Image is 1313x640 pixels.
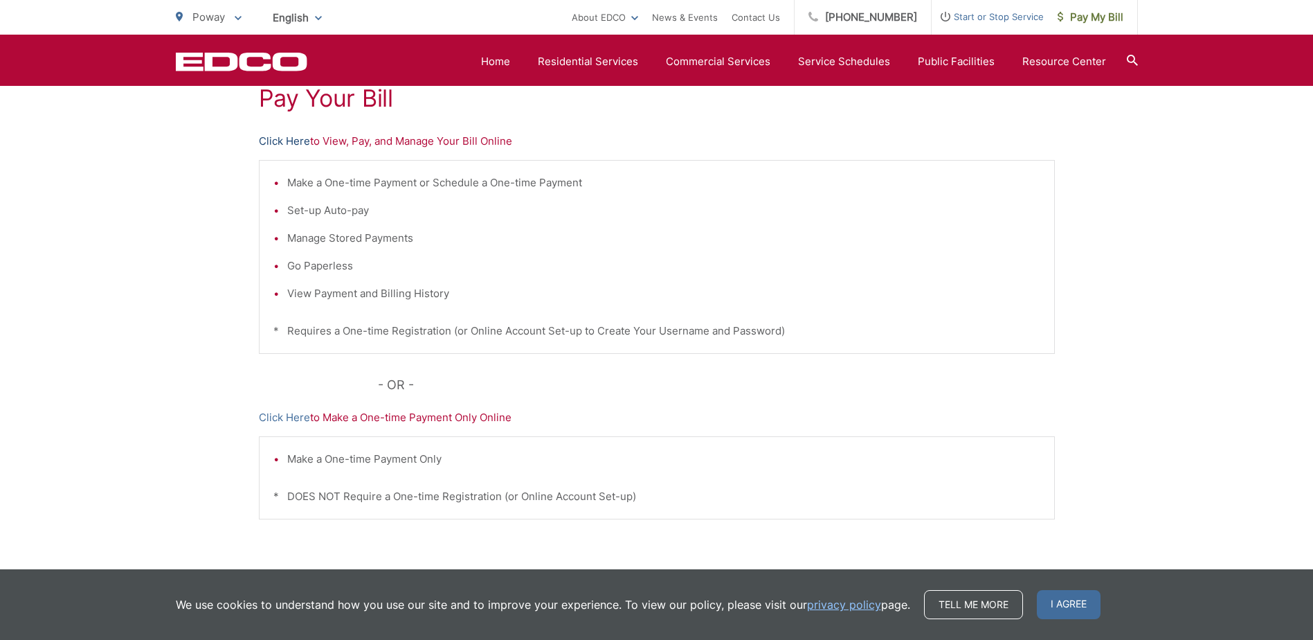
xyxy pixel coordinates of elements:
[287,258,1040,274] li: Go Paperless
[538,53,638,70] a: Residential Services
[259,409,1055,426] p: to Make a One-time Payment Only Online
[259,133,310,150] a: Click Here
[259,85,1055,112] h1: Pay Your Bill
[259,409,310,426] a: Click Here
[287,175,1040,191] li: Make a One-time Payment or Schedule a One-time Payment
[1058,9,1123,26] span: Pay My Bill
[378,375,1055,395] p: - OR -
[1022,53,1106,70] a: Resource Center
[481,53,510,70] a: Home
[572,9,638,26] a: About EDCO
[732,9,780,26] a: Contact Us
[176,596,910,613] p: We use cookies to understand how you use our site and to improve your experience. To view our pol...
[924,590,1023,619] a: Tell me more
[262,6,332,30] span: English
[192,10,225,24] span: Poway
[807,596,881,613] a: privacy policy
[287,202,1040,219] li: Set-up Auto-pay
[798,53,890,70] a: Service Schedules
[666,53,770,70] a: Commercial Services
[273,488,1040,505] p: * DOES NOT Require a One-time Registration (or Online Account Set-up)
[652,9,718,26] a: News & Events
[287,285,1040,302] li: View Payment and Billing History
[273,323,1040,339] p: * Requires a One-time Registration (or Online Account Set-up to Create Your Username and Password)
[287,451,1040,468] li: Make a One-time Payment Only
[1037,590,1101,619] span: I agree
[259,133,1055,150] p: to View, Pay, and Manage Your Bill Online
[287,230,1040,247] li: Manage Stored Payments
[176,52,307,71] a: EDCD logo. Return to the homepage.
[918,53,995,70] a: Public Facilities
